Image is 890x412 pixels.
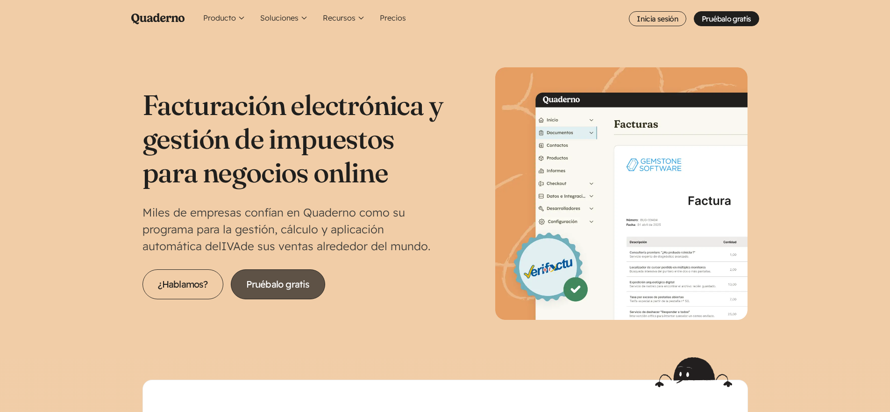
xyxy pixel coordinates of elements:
a: Inicia sesión [629,11,686,26]
a: Pruébalo gratis [694,11,759,26]
p: Miles de empresas confían en Quaderno como su programa para la gestión, cálculo y aplicación auto... [142,204,445,254]
abbr: Impuesto sobre el Valor Añadido [221,239,241,253]
a: Pruébalo gratis [231,269,325,299]
a: ¿Hablamos? [142,269,223,299]
img: Interfaz de Quaderno mostrando la página Factura con el distintivo Verifactu [495,67,748,320]
h1: Facturación electrónica y gestión de impuestos para negocios online [142,88,445,189]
